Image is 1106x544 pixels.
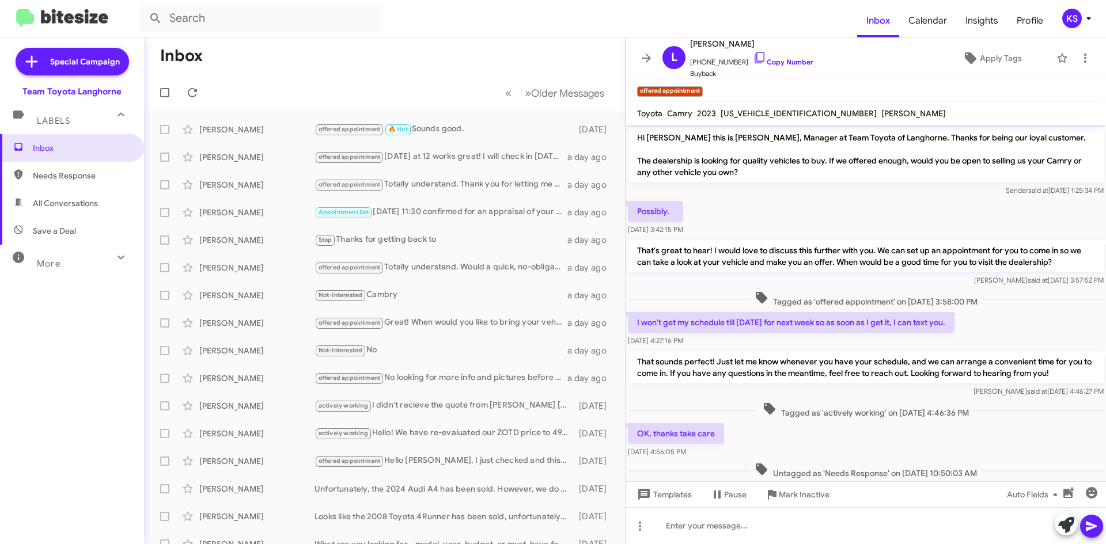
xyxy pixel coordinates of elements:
[315,288,567,302] div: Cambry
[1027,387,1047,395] span: said at
[567,234,616,246] div: a day ago
[974,276,1104,284] span: [PERSON_NAME] [DATE] 3:57:52 PM
[33,225,76,237] span: Save a Deal
[319,236,332,244] span: Stop
[33,170,131,181] span: Needs Response
[315,483,573,494] div: Unfortunately, the 2024 Audi A4 has been sold. However, we do have other options available. Pleas...
[1028,276,1048,284] span: said at
[22,86,122,97] div: Team Toyota Langhorne
[319,125,381,133] span: offered appointment
[199,124,315,135] div: [PERSON_NAME]
[319,291,363,299] span: Not-Interested
[199,345,315,356] div: [PERSON_NAME]
[37,116,70,126] span: Labels
[753,58,813,66] a: Copy Number
[139,5,381,32] input: Search
[573,124,616,135] div: [DATE]
[199,483,315,494] div: [PERSON_NAME]
[567,179,616,191] div: a day ago
[567,290,616,301] div: a day ago
[498,81,518,105] button: Previous
[199,262,315,273] div: [PERSON_NAME]
[1062,9,1082,28] div: KS
[199,400,315,412] div: [PERSON_NAME]
[319,208,369,216] span: Appointment Set
[315,454,573,467] div: Hello [PERSON_NAME], I just checked and this specific 4Runner has been sold [DATE]. Please let me...
[199,234,315,246] div: [PERSON_NAME]
[933,48,1051,69] button: Apply Tags
[567,317,616,329] div: a day ago
[315,233,567,246] div: Thanks for getting back to
[956,4,1007,37] a: Insights
[628,447,686,456] span: [DATE] 4:56:05 PM
[50,56,120,67] span: Special Campaign
[628,423,724,444] p: OK, thanks take care
[690,37,813,51] span: [PERSON_NAME]
[319,402,368,409] span: actively working
[1052,9,1093,28] button: KS
[199,151,315,163] div: [PERSON_NAME]
[505,86,512,100] span: «
[315,399,573,412] div: I didn't recieve the quote from [PERSON_NAME] [DATE] and haven't made a deposit. It has me nervous.
[628,351,1104,383] p: That sounds perfect! Just let me know whenever you have your schedule, and we can arrange a conve...
[499,81,611,105] nav: Page navigation example
[319,181,381,188] span: offered appointment
[567,345,616,356] div: a day ago
[857,4,899,37] a: Inbox
[199,372,315,384] div: [PERSON_NAME]
[525,86,531,100] span: »
[315,344,567,357] div: No
[637,108,662,119] span: Toyota
[881,108,946,119] span: [PERSON_NAME]
[980,48,1022,69] span: Apply Tags
[573,455,616,467] div: [DATE]
[315,150,567,163] div: [DATE] at 12 works great! I will check in [DATE] morning to check in and confirm. We look forward...
[899,4,956,37] a: Calendar
[671,48,677,67] span: L
[319,347,363,354] span: Not-Interested
[573,400,616,412] div: [DATE]
[974,387,1104,395] span: [PERSON_NAME] [DATE] 4:46:27 PM
[567,262,616,273] div: a day ago
[199,428,315,439] div: [PERSON_NAME]
[1007,4,1052,37] a: Profile
[573,428,616,439] div: [DATE]
[750,291,982,307] span: Tagged as 'offered appointment' on [DATE] 3:58:00 PM
[160,47,203,65] h1: Inbox
[33,142,131,154] span: Inbox
[690,68,813,79] span: Buyback
[319,153,381,161] span: offered appointment
[573,483,616,494] div: [DATE]
[199,511,315,522] div: [PERSON_NAME]
[319,319,381,326] span: offered appointment
[1007,484,1062,505] span: Auto Fields
[315,511,573,522] div: Looks like the 2008 Toyota 4Runner has been sold, unfortunately. However, we do have other great ...
[315,178,567,191] div: Totally understand. Thank you for letting me know! We can offer a free, no-obligation VIP apprais...
[567,372,616,384] div: a day ago
[199,455,315,467] div: [PERSON_NAME]
[998,484,1071,505] button: Auto Fields
[667,108,692,119] span: Camry
[37,258,60,269] span: More
[319,429,368,437] span: actively working
[199,207,315,218] div: [PERSON_NAME]
[199,317,315,329] div: [PERSON_NAME]
[628,201,683,222] p: Possibly.
[637,86,703,97] small: offered appointment
[628,127,1104,182] p: Hi [PERSON_NAME] this is [PERSON_NAME], Manager at Team Toyota of Langhorne. Thanks for being our...
[635,484,692,505] span: Templates
[758,402,974,419] span: Tagged as 'actively working' on [DATE] 4:46:36 PM
[315,427,573,440] div: Hello! We have re-evaluated our ZOTD price to 49,500. If you are interested in working a deal aro...
[724,484,747,505] span: Pause
[315,206,567,219] div: [DATE] 11:30 confirmed for an appraisal of your 2022 RAV4 Hybrid! We look forward to meeting with...
[628,336,683,345] span: [DATE] 4:27:16 PM
[690,51,813,68] span: [PHONE_NUMBER]
[567,207,616,218] div: a day ago
[16,48,129,75] a: Special Campaign
[199,179,315,191] div: [PERSON_NAME]
[626,484,701,505] button: Templates
[697,108,716,119] span: 2023
[567,151,616,163] div: a day ago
